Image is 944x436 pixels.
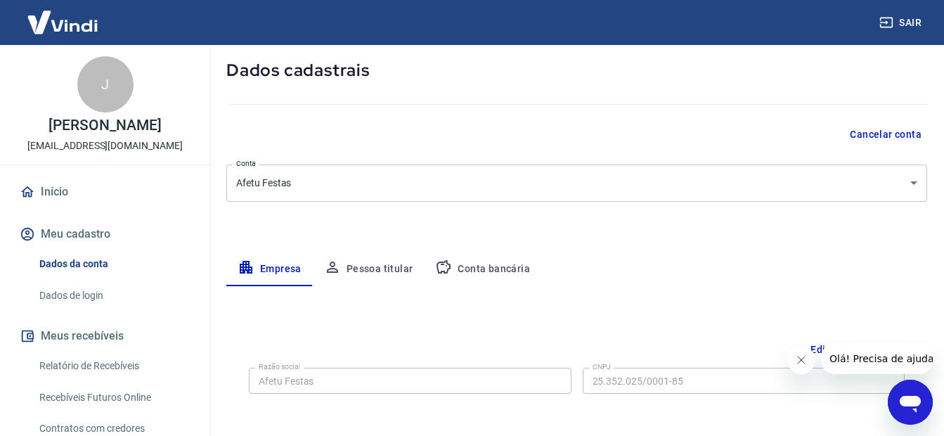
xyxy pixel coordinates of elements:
[593,361,611,372] label: CNPJ
[888,380,933,425] iframe: Botão para abrir a janela de mensagens
[27,139,183,153] p: [EMAIL_ADDRESS][DOMAIN_NAME]
[236,158,256,169] label: Conta
[424,252,541,286] button: Conta bancária
[877,10,927,36] button: Sair
[226,165,927,202] div: Afetu Festas
[17,321,193,352] button: Meus recebíveis
[17,219,193,250] button: Meu cadastro
[34,352,193,380] a: Relatório de Recebíveis
[226,59,927,82] h5: Dados cadastrais
[226,252,313,286] button: Empresa
[787,346,815,374] iframe: Fechar mensagem
[805,337,905,363] button: Editar razão social
[8,10,118,21] span: Olá! Precisa de ajuda?
[17,1,108,44] img: Vindi
[34,281,193,310] a: Dados de login
[844,122,927,148] button: Cancelar conta
[821,343,933,374] iframe: Mensagem da empresa
[77,56,134,113] div: J
[34,383,193,412] a: Recebíveis Futuros Online
[34,250,193,278] a: Dados da conta
[49,118,161,133] p: [PERSON_NAME]
[313,252,425,286] button: Pessoa titular
[17,177,193,207] a: Início
[259,361,300,372] label: Razão social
